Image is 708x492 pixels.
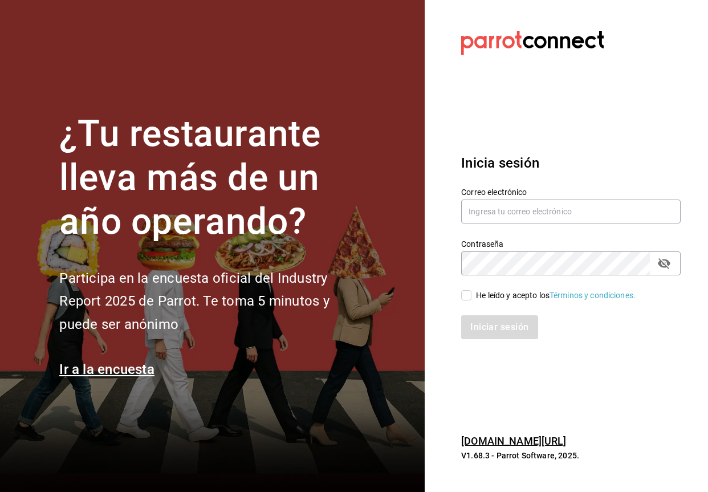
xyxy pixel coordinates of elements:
[550,291,636,300] a: Términos y condiciones.
[59,361,154,377] a: Ir a la encuesta
[461,200,681,223] input: Ingresa tu correo electrónico
[654,254,674,273] button: passwordField
[461,435,566,447] a: [DOMAIN_NAME][URL]
[461,450,681,461] p: V1.68.3 - Parrot Software, 2025.
[476,290,636,302] div: He leído y acepto los
[461,188,681,196] label: Correo electrónico
[59,267,367,336] h2: Participa en la encuesta oficial del Industry Report 2025 de Parrot. Te toma 5 minutos y puede se...
[461,153,681,173] h3: Inicia sesión
[461,240,681,248] label: Contraseña
[59,112,367,243] h1: ¿Tu restaurante lleva más de un año operando?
